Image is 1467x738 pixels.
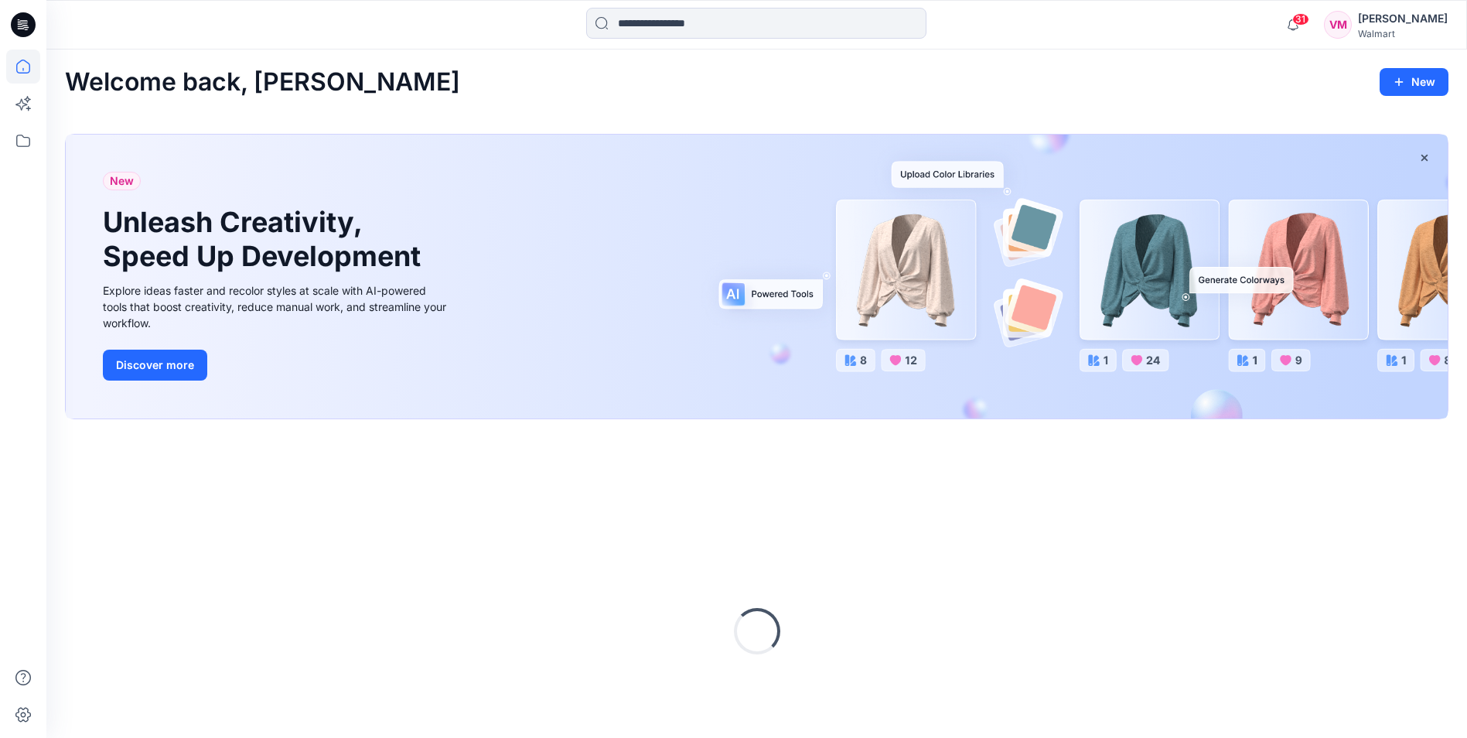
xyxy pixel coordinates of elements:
[103,282,451,331] div: Explore ideas faster and recolor styles at scale with AI-powered tools that boost creativity, red...
[1380,68,1448,96] button: New
[65,68,460,97] h2: Welcome back, [PERSON_NAME]
[1358,28,1448,39] div: Walmart
[110,172,134,190] span: New
[103,350,451,381] a: Discover more
[1358,9,1448,28] div: [PERSON_NAME]
[103,206,428,272] h1: Unleash Creativity, Speed Up Development
[1324,11,1352,39] div: VM
[1292,13,1309,26] span: 31
[103,350,207,381] button: Discover more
